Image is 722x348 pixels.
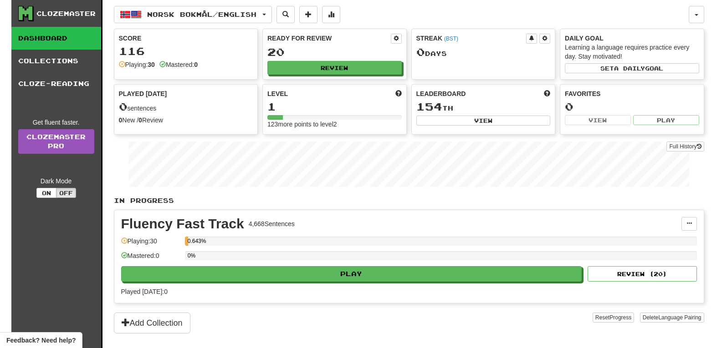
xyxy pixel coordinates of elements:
button: Seta dailygoal [565,63,699,73]
p: In Progress [114,196,704,205]
span: Open feedback widget [6,336,76,345]
a: Cloze-Reading [11,72,101,95]
div: Learning a language requires practice every day. Stay motivated! [565,43,699,61]
div: Mastered: 0 [121,251,180,266]
button: Full History [666,141,704,151]
div: Mastered: [159,60,198,69]
span: Level [267,89,288,98]
div: 0 [565,101,699,112]
div: Favorites [565,89,699,98]
a: Collections [11,50,101,72]
button: Add Collection [114,313,190,333]
button: Play [633,115,699,125]
span: a daily [614,65,645,71]
strong: 30 [148,61,155,68]
div: Score [119,34,253,43]
span: Progress [609,314,631,321]
a: Dashboard [11,27,101,50]
button: Norsk bokmål/English [114,6,272,23]
div: Daily Goal [565,34,699,43]
div: 20 [267,46,402,58]
span: Norsk bokmål / English [147,10,256,18]
span: 0 [416,45,425,58]
button: Review [267,61,402,75]
div: Ready for Review [267,34,391,43]
button: DeleteLanguage Pairing [640,313,704,323]
div: Fluency Fast Track [121,217,244,231]
span: Played [DATE] [119,89,167,98]
button: Add sentence to collection [299,6,317,23]
span: 154 [416,100,442,113]
button: View [416,116,551,126]
a: ClozemasterPro [18,129,94,154]
button: Play [121,266,582,282]
strong: 0 [119,116,123,124]
div: New / Review [119,116,253,125]
a: (BST) [444,35,458,42]
span: Language Pairing [658,314,701,321]
div: 123 more points to level 2 [267,120,402,129]
div: Day s [416,46,551,58]
div: Playing: [119,60,155,69]
div: sentences [119,101,253,113]
div: Clozemaster [36,9,96,18]
div: 1 [267,101,402,112]
div: th [416,101,551,113]
span: Leaderboard [416,89,466,98]
div: Playing: 30 [121,237,180,252]
div: 116 [119,45,253,57]
button: More stats [322,6,340,23]
strong: 0 [194,61,198,68]
button: Review (20) [588,266,697,282]
div: Get fluent faster. [18,118,94,127]
span: 0 [119,100,128,113]
button: ResetProgress [593,313,634,323]
div: Streak [416,34,527,43]
div: 4,668 Sentences [249,219,295,228]
button: View [565,115,631,125]
span: Played [DATE]: 0 [121,288,168,295]
span: This week in points, UTC [544,89,550,98]
button: Search sentences [277,6,295,23]
span: Score more points to level up [395,89,402,98]
div: Dark Mode [18,177,94,186]
button: Off [56,188,76,198]
button: On [36,188,56,198]
strong: 0 [138,116,142,124]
